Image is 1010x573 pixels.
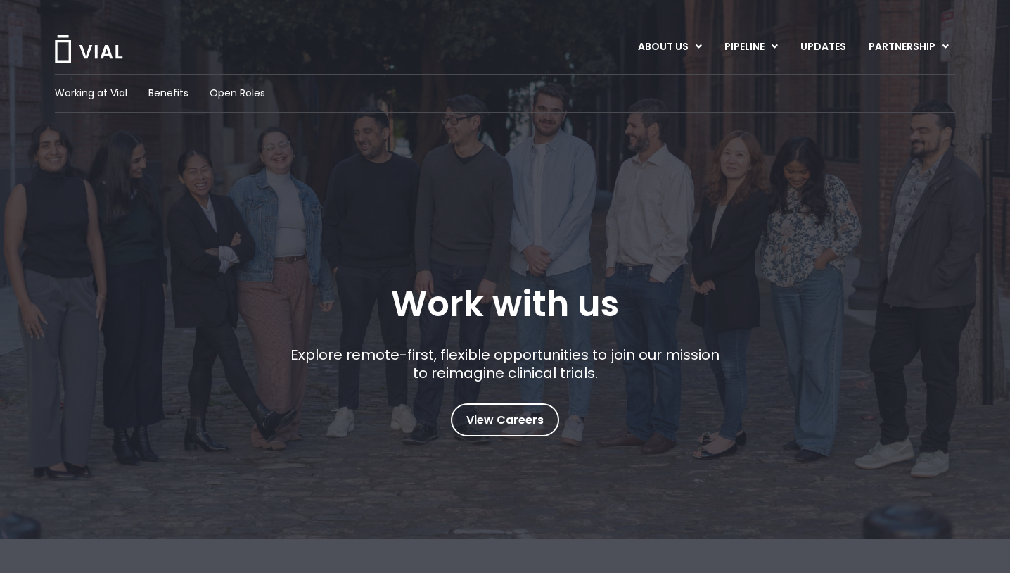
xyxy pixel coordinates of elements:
[286,346,725,382] p: Explore remote-first, flexible opportunities to join our mission to reimagine clinical trials.
[857,35,960,59] a: PARTNERSHIPMenu Toggle
[713,35,788,59] a: PIPELINEMenu Toggle
[391,284,619,325] h1: Work with us
[789,35,857,59] a: UPDATES
[55,86,127,101] a: Working at Vial
[53,35,124,63] img: Vial Logo
[627,35,712,59] a: ABOUT USMenu Toggle
[210,86,265,101] a: Open Roles
[466,411,544,429] span: View Careers
[148,86,188,101] a: Benefits
[451,403,559,436] a: View Careers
